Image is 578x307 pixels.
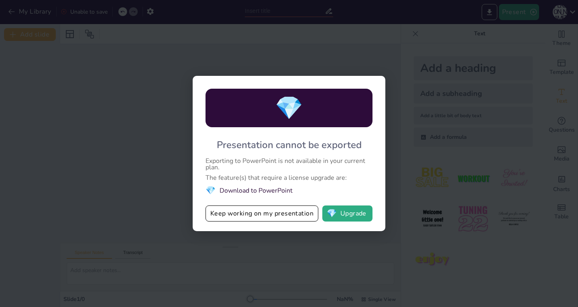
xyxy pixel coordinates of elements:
[206,185,372,196] li: Download to PowerPoint
[206,158,372,171] div: Exporting to PowerPoint is not available in your current plan.
[206,205,318,222] button: Keep working on my presentation
[322,205,372,222] button: diamondUpgrade
[327,209,337,218] span: diamond
[206,175,372,181] div: The feature(s) that require a license upgrade are:
[206,185,216,196] span: diamond
[275,93,303,124] span: diamond
[217,138,362,151] div: Presentation cannot be exported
